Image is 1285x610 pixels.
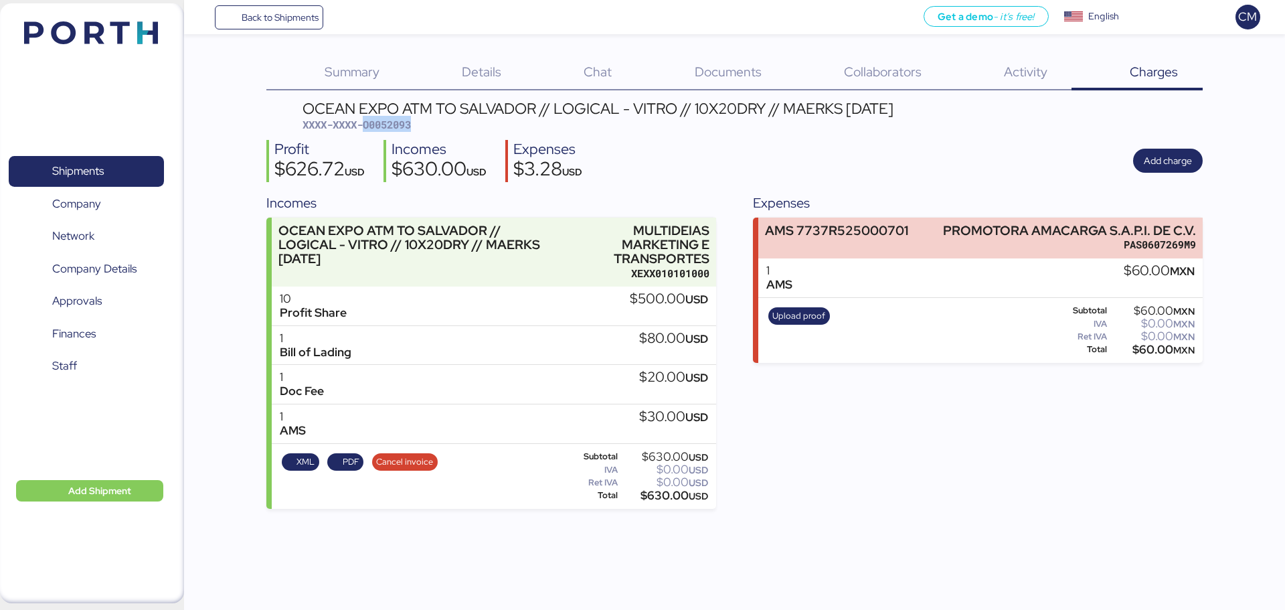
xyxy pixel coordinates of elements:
[620,491,708,501] div: $630.00
[564,452,618,461] div: Subtotal
[844,63,922,80] span: Collaborators
[9,188,164,219] a: Company
[943,224,1196,238] div: PROMOTORA AMACARGA S.A.P.I. DE C.V.
[689,451,708,463] span: USD
[9,286,164,317] a: Approvals
[1050,345,1107,354] div: Total
[68,483,131,499] span: Add Shipment
[52,226,94,246] span: Network
[303,101,893,116] div: OCEAN EXPO ATM TO SALVADOR // LOGICAL - VITRO // 10X20DRY // MAERKS [DATE]
[1004,63,1047,80] span: Activity
[280,370,324,384] div: 1
[242,9,319,25] span: Back to Shipments
[568,224,709,266] div: MULTIDEIAS MARKETING E TRANSPORTES
[9,221,164,252] a: Network
[1088,9,1119,23] div: English
[345,165,365,178] span: USD
[1144,153,1192,169] span: Add charge
[343,455,359,469] span: PDF
[52,194,101,214] span: Company
[16,480,163,502] button: Add Shipment
[280,410,306,424] div: 1
[620,452,708,462] div: $630.00
[1124,264,1195,279] div: $60.00
[274,140,365,159] div: Profit
[9,156,164,187] a: Shipments
[280,346,351,360] div: Bill of Lading
[52,324,96,344] span: Finances
[280,306,347,320] div: Profit Share
[695,63,762,80] span: Documents
[766,264,792,278] div: 1
[568,266,709,281] div: XEXX010101000
[772,309,825,323] span: Upload proof
[1050,306,1107,315] div: Subtotal
[9,351,164,382] a: Staff
[765,224,908,238] div: AMS 7737R525000701
[52,356,77,376] span: Staff
[1110,306,1195,316] div: $60.00
[376,455,433,469] span: Cancel invoice
[689,477,708,489] span: USD
[1110,345,1195,355] div: $60.00
[685,292,708,307] span: USD
[52,161,104,181] span: Shipments
[266,193,715,213] div: Incomes
[1050,319,1107,329] div: IVA
[462,63,501,80] span: Details
[639,410,708,425] div: $30.00
[274,159,365,182] div: $626.72
[639,331,708,346] div: $80.00
[392,159,487,182] div: $630.00
[1173,318,1195,330] span: MXN
[278,224,562,266] div: OCEAN EXPO ATM TO SALVADOR // LOGICAL - VITRO // 10X20DRY // MAERKS [DATE]
[689,464,708,476] span: USD
[215,5,324,29] a: Back to Shipments
[282,453,319,471] button: XML
[52,291,102,311] span: Approvals
[280,292,347,306] div: 10
[1173,331,1195,343] span: MXN
[392,140,487,159] div: Incomes
[372,453,438,471] button: Cancel invoice
[327,453,363,471] button: PDF
[1110,319,1195,329] div: $0.00
[564,491,618,500] div: Total
[620,477,708,487] div: $0.00
[768,307,830,325] button: Upload proof
[280,384,324,398] div: Doc Fee
[1133,149,1203,173] button: Add charge
[564,478,618,487] div: Ret IVA
[689,490,708,502] span: USD
[685,370,708,385] span: USD
[639,370,708,385] div: $20.00
[52,259,137,279] span: Company Details
[1130,63,1178,80] span: Charges
[466,165,487,178] span: USD
[513,140,582,159] div: Expenses
[584,63,612,80] span: Chat
[296,455,315,469] span: XML
[753,193,1202,213] div: Expenses
[1050,332,1107,341] div: Ret IVA
[325,63,379,80] span: Summary
[685,410,708,425] span: USD
[620,465,708,475] div: $0.00
[280,424,306,438] div: AMS
[1238,8,1257,25] span: CM
[1173,344,1195,356] span: MXN
[9,318,164,349] a: Finances
[1110,331,1195,341] div: $0.00
[766,278,792,292] div: AMS
[513,159,582,182] div: $3.28
[1173,305,1195,317] span: MXN
[192,6,215,29] button: Menu
[1170,264,1195,279] span: MXN
[685,331,708,346] span: USD
[564,465,618,475] div: IVA
[280,331,351,346] div: 1
[303,118,411,131] span: XXXX-XXXX-O0052093
[9,253,164,284] a: Company Details
[943,238,1196,252] div: PAS0607269M9
[562,165,582,178] span: USD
